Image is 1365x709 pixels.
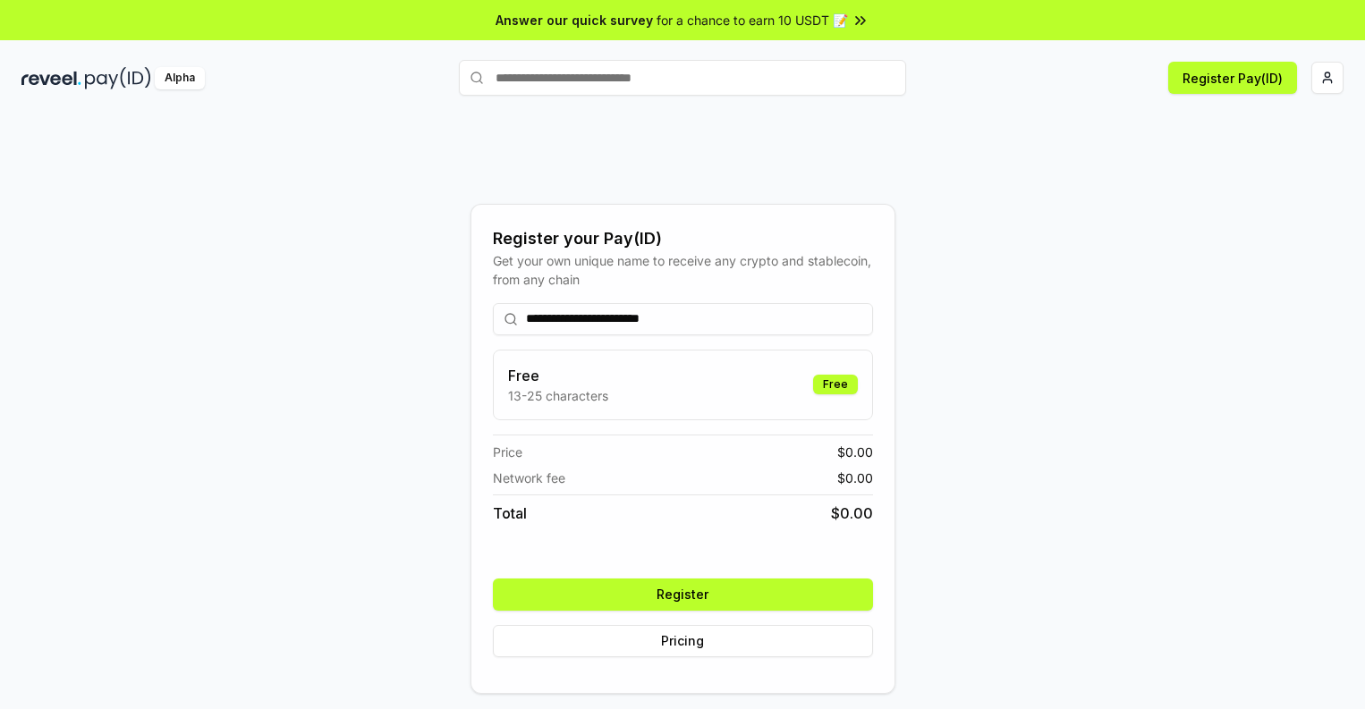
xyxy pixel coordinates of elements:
[85,67,151,89] img: pay_id
[837,468,873,487] span: $ 0.00
[831,502,873,524] span: $ 0.00
[1168,62,1297,94] button: Register Pay(ID)
[496,11,653,30] span: Answer our quick survey
[493,443,522,461] span: Price
[493,251,873,289] div: Get your own unique name to receive any crypto and stablecoin, from any chain
[508,386,608,405] p: 13-25 characters
[508,365,608,386] h3: Free
[493,468,565,487] span: Network fee
[837,443,873,461] span: $ 0.00
[21,67,81,89] img: reveel_dark
[657,11,848,30] span: for a chance to earn 10 USDT 📝
[493,226,873,251] div: Register your Pay(ID)
[493,578,873,611] button: Register
[155,67,205,89] div: Alpha
[813,375,858,394] div: Free
[493,625,873,657] button: Pricing
[493,502,527,524] span: Total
